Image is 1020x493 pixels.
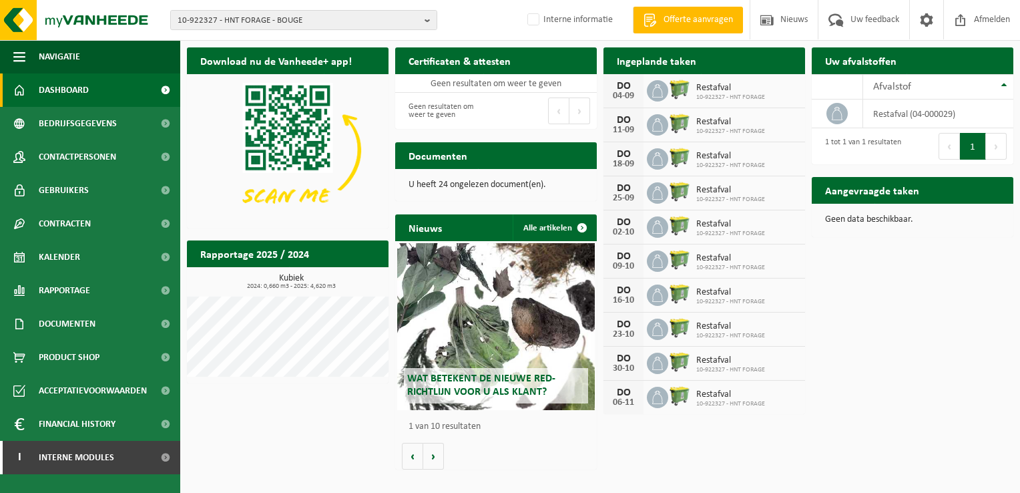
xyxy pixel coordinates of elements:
[39,274,90,307] span: Rapportage
[13,441,25,474] span: I
[178,11,419,31] span: 10-922327 - HNT FORAGE - BOUGE
[668,317,691,339] img: WB-0660-HPE-GN-50
[610,319,637,330] div: DO
[39,40,80,73] span: Navigatie
[170,10,437,30] button: 10-922327 - HNT FORAGE - BOUGE
[402,96,489,126] div: Geen resultaten om weer te geven
[39,73,89,107] span: Dashboard
[569,98,590,124] button: Next
[696,117,765,128] span: Restafval
[696,298,765,306] span: 10-922327 - HNT FORAGE
[668,112,691,135] img: WB-0660-HPE-GN-50
[825,215,1000,224] p: Geen data beschikbaar.
[660,13,736,27] span: Offerte aanvragen
[610,262,637,271] div: 09-10
[39,307,95,341] span: Documenten
[696,355,765,366] span: Restafval
[668,283,691,305] img: WB-0660-HPE-GN-50
[39,341,99,374] span: Product Shop
[395,47,524,73] h2: Certificaten & attesten
[610,115,637,126] div: DO
[603,47,710,73] h2: Ingeplande taken
[610,81,637,92] div: DO
[610,387,637,398] div: DO
[610,217,637,228] div: DO
[696,94,765,102] span: 10-922327 - HNT FORAGE
[610,296,637,305] div: 16-10
[194,274,389,290] h3: Kubiek
[696,230,765,238] span: 10-922327 - HNT FORAGE
[610,160,637,169] div: 18-09
[39,240,80,274] span: Kalender
[812,177,933,203] h2: Aangevraagde taken
[696,128,765,136] span: 10-922327 - HNT FORAGE
[668,249,691,271] img: WB-0660-HPE-GN-50
[187,47,365,73] h2: Download nu de Vanheede+ app!
[610,364,637,373] div: 30-10
[39,140,116,174] span: Contactpersonen
[395,74,597,93] td: Geen resultaten om weer te geven
[696,151,765,162] span: Restafval
[39,207,91,240] span: Contracten
[423,443,444,470] button: Volgende
[395,142,481,168] h2: Documenten
[610,126,637,135] div: 11-09
[696,253,765,264] span: Restafval
[610,228,637,237] div: 02-10
[610,285,637,296] div: DO
[633,7,743,33] a: Offerte aanvragen
[402,443,423,470] button: Vorige
[939,133,960,160] button: Previous
[668,214,691,237] img: WB-0660-HPE-GN-50
[696,83,765,94] span: Restafval
[610,353,637,364] div: DO
[610,330,637,339] div: 23-10
[39,407,115,441] span: Financial History
[696,287,765,298] span: Restafval
[39,107,117,140] span: Bedrijfsgegevens
[39,374,147,407] span: Acceptatievoorwaarden
[39,441,114,474] span: Interne modules
[696,162,765,170] span: 10-922327 - HNT FORAGE
[960,133,986,160] button: 1
[668,78,691,101] img: WB-0660-HPE-GN-50
[187,74,389,226] img: Download de VHEPlus App
[397,243,595,410] a: Wat betekent de nieuwe RED-richtlijn voor u als klant?
[873,81,911,92] span: Afvalstof
[812,47,910,73] h2: Uw afvalstoffen
[610,149,637,160] div: DO
[39,174,89,207] span: Gebruikers
[668,146,691,169] img: WB-0660-HPE-GN-50
[409,422,590,432] p: 1 van 10 resultaten
[696,185,765,196] span: Restafval
[696,400,765,408] span: 10-922327 - HNT FORAGE
[668,385,691,407] img: WB-0660-HPE-GN-50
[610,398,637,407] div: 06-11
[610,183,637,194] div: DO
[407,373,555,397] span: Wat betekent de nieuwe RED-richtlijn voor u als klant?
[395,214,455,240] h2: Nieuws
[525,10,613,30] label: Interne informatie
[289,267,387,293] a: Bekijk rapportage
[668,351,691,373] img: WB-0660-HPE-GN-50
[668,180,691,203] img: WB-0660-HPE-GN-50
[818,132,901,161] div: 1 tot 1 van 1 resultaten
[696,196,765,204] span: 10-922327 - HNT FORAGE
[986,133,1007,160] button: Next
[409,180,583,190] p: U heeft 24 ongelezen document(en).
[696,332,765,340] span: 10-922327 - HNT FORAGE
[610,251,637,262] div: DO
[863,100,1013,128] td: restafval (04-000029)
[610,194,637,203] div: 25-09
[610,92,637,101] div: 04-09
[696,264,765,272] span: 10-922327 - HNT FORAGE
[696,219,765,230] span: Restafval
[194,283,389,290] span: 2024: 0,660 m3 - 2025: 4,620 m3
[696,389,765,400] span: Restafval
[513,214,595,241] a: Alle artikelen
[696,321,765,332] span: Restafval
[696,366,765,374] span: 10-922327 - HNT FORAGE
[548,98,569,124] button: Previous
[187,240,322,267] h2: Rapportage 2025 / 2024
